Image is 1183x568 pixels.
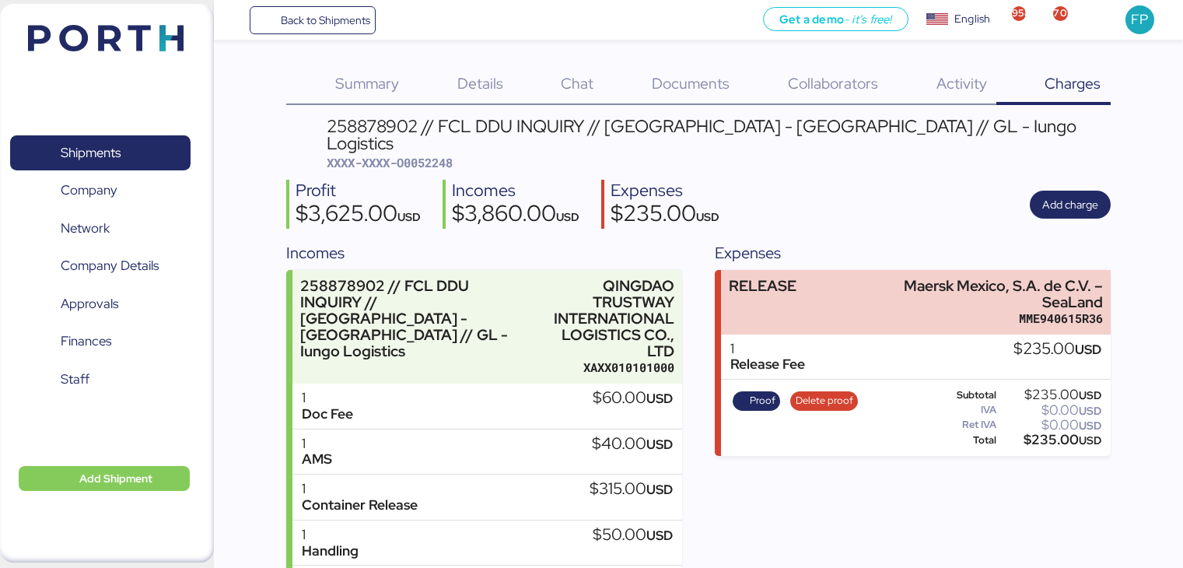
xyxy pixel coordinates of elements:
a: Finances [10,324,191,359]
span: Documents [652,73,730,93]
span: USD [1079,419,1101,433]
span: Company Details [61,254,159,277]
div: AMS [302,451,332,468]
div: 1 [302,390,353,406]
span: USD [1075,341,1101,358]
span: USD [556,209,579,224]
a: Company Details [10,248,191,284]
span: Finances [61,330,111,352]
div: $3,860.00 [452,202,579,229]
div: Doc Fee [302,406,353,422]
div: Incomes [286,241,681,265]
span: Back to Shipments [281,11,370,30]
div: Subtotal [933,390,997,401]
span: Charges [1045,73,1101,93]
div: Total [933,435,997,446]
span: USD [646,390,673,407]
div: IVA [933,405,997,415]
span: Shipments [61,142,121,164]
div: Profit [296,180,421,202]
button: Add Shipment [19,466,190,491]
span: Company [61,179,117,202]
span: XXXX-XXXX-O0052248 [327,155,453,170]
div: $60.00 [593,390,673,407]
button: Delete proof [790,391,858,412]
span: Proof [750,392,775,409]
span: Delete proof [796,392,853,409]
span: Staff [61,368,89,391]
div: $235.00 [1013,341,1101,358]
a: Back to Shipments [250,6,376,34]
span: Collaborators [788,73,878,93]
span: Add Shipment [79,469,152,488]
div: $235.00 [611,202,719,229]
div: Maersk Mexico, S.A. de C.V. – SeaLand [878,278,1103,310]
div: XAXX010101000 [541,359,675,376]
div: English [954,11,990,27]
a: Shipments [10,135,191,171]
span: USD [397,209,421,224]
div: 1 [730,341,805,357]
a: Approvals [10,286,191,322]
div: $40.00 [592,436,673,453]
span: Approvals [61,293,118,315]
div: MME940615R36 [878,310,1103,327]
span: USD [696,209,719,224]
div: $315.00 [590,481,673,498]
div: $235.00 [999,389,1101,401]
span: Details [457,73,503,93]
div: $3,625.00 [296,202,421,229]
span: USD [646,527,673,544]
div: Incomes [452,180,579,202]
div: Container Release [302,497,418,514]
span: USD [646,481,673,498]
span: Network [61,217,110,240]
div: Expenses [715,241,1110,265]
div: $235.00 [999,434,1101,446]
button: Menu [223,7,250,33]
div: $0.00 [999,419,1101,431]
div: 258878902 // FCL DDU INQUIRY // [GEOGRAPHIC_DATA] - [GEOGRAPHIC_DATA] // GL - Iungo Logistics [300,278,533,360]
div: QINGDAO TRUSTWAY INTERNATIONAL LOGISTICS CO., LTD [541,278,675,360]
div: Release Fee [730,356,805,373]
div: RELEASE [729,278,796,294]
span: USD [1079,404,1101,418]
span: Activity [936,73,987,93]
a: Network [10,211,191,247]
button: Proof [733,391,781,412]
span: USD [1079,388,1101,402]
span: USD [1079,433,1101,447]
div: Expenses [611,180,719,202]
span: Summary [335,73,399,93]
span: Chat [561,73,593,93]
span: USD [646,436,673,453]
div: $50.00 [593,527,673,544]
div: 1 [302,481,418,497]
div: 1 [302,527,359,543]
div: $0.00 [999,405,1101,416]
div: 1 [302,436,332,452]
span: FP [1131,9,1148,30]
a: Staff [10,362,191,398]
button: Add charge [1030,191,1111,219]
div: Handling [302,543,359,559]
div: 258878902 // FCL DDU INQUIRY // [GEOGRAPHIC_DATA] - [GEOGRAPHIC_DATA] // GL - Iungo Logistics [327,117,1110,153]
div: Ret IVA [933,419,997,430]
a: Company [10,173,191,209]
span: Add charge [1042,195,1098,214]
